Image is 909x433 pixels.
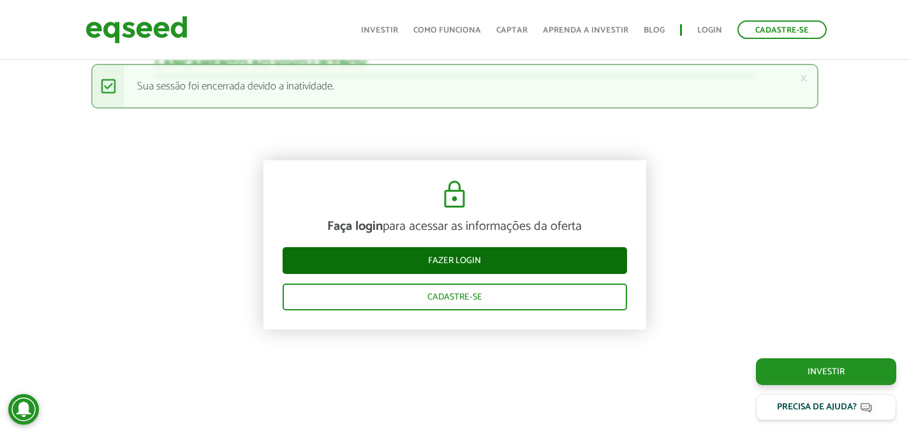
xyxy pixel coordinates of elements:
a: Investir [756,358,896,385]
img: cadeado.svg [439,179,470,209]
a: Fazer login [283,247,627,273]
div: Sua sessão foi encerrada devido a inatividade. [91,64,818,109]
img: EqSeed [85,13,188,47]
a: Aprenda a investir [543,26,628,34]
a: Como funciona [413,26,481,34]
p: para acessar as informações da oferta [283,218,627,234]
a: × [800,72,808,85]
a: Investir [361,26,398,34]
a: Captar [496,26,528,34]
a: Login [697,26,722,34]
strong: Faça login [327,215,383,236]
a: Cadastre-se [283,283,627,310]
a: Cadastre-se [737,20,827,39]
a: Blog [644,26,665,34]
